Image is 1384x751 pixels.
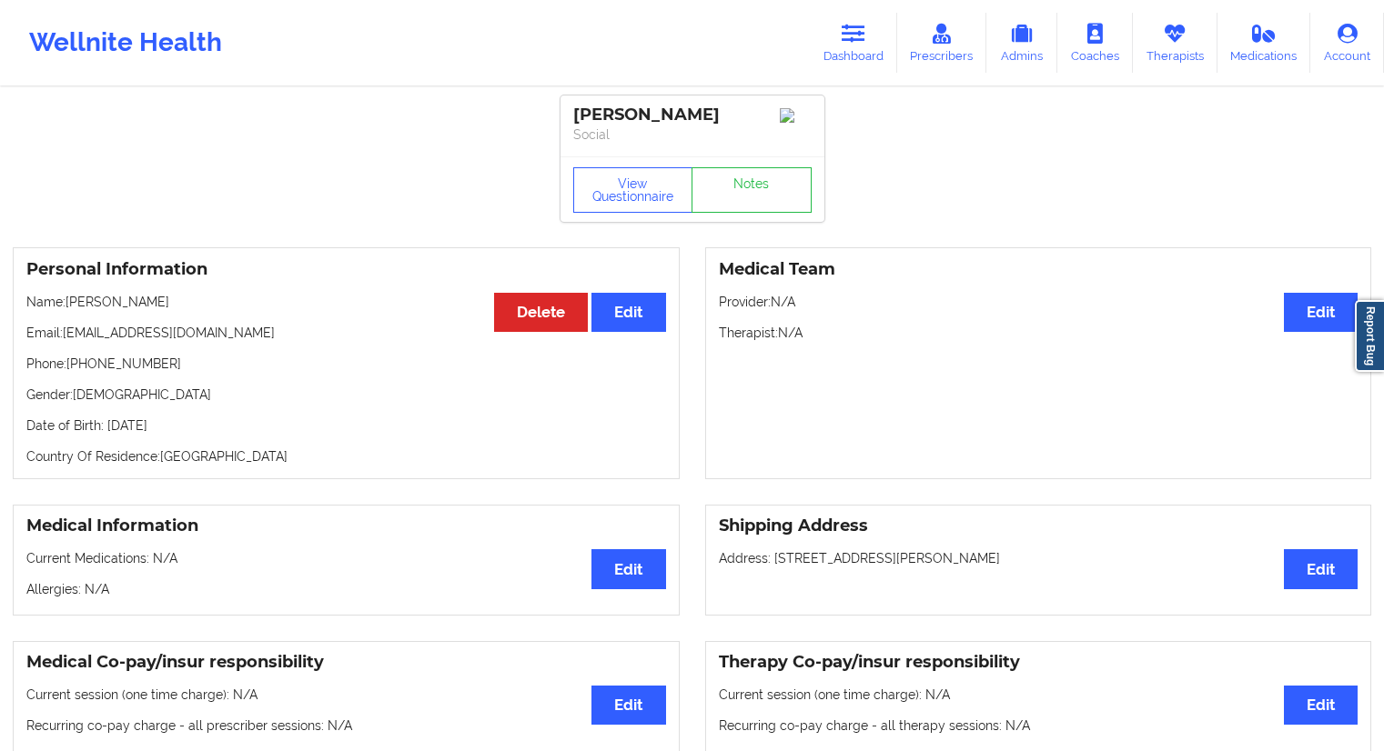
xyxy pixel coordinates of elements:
[26,416,666,435] p: Date of Birth: [DATE]
[1057,13,1133,73] a: Coaches
[26,716,666,735] p: Recurring co-pay charge - all prescriber sessions : N/A
[26,259,666,280] h3: Personal Information
[719,652,1359,673] h3: Therapy Co-pay/insur responsibility
[719,516,1359,536] h3: Shipping Address
[1310,13,1384,73] a: Account
[26,652,666,673] h3: Medical Co-pay/insur responsibility
[986,13,1057,73] a: Admins
[1133,13,1217,73] a: Therapists
[573,105,812,125] div: [PERSON_NAME]
[573,167,693,213] button: View Questionnaire
[26,686,666,704] p: Current session (one time charge): N/A
[719,716,1359,735] p: Recurring co-pay charge - all therapy sessions : N/A
[719,686,1359,704] p: Current session (one time charge): N/A
[26,447,666,466] p: Country Of Residence: [GEOGRAPHIC_DATA]
[591,293,665,332] button: Edit
[1284,549,1358,588] button: Edit
[719,549,1359,567] p: Address: [STREET_ADDRESS][PERSON_NAME]
[1284,293,1358,332] button: Edit
[780,108,812,123] img: Image%2Fplaceholer-image.png
[692,167,812,213] a: Notes
[897,13,987,73] a: Prescribers
[26,355,666,373] p: Phone: [PHONE_NUMBER]
[26,293,666,311] p: Name: [PERSON_NAME]
[1217,13,1311,73] a: Medications
[591,686,665,725] button: Edit
[26,580,666,598] p: Allergies: N/A
[573,125,812,144] p: Social
[26,516,666,536] h3: Medical Information
[810,13,897,73] a: Dashboard
[26,549,666,567] p: Current Medications: N/A
[1284,686,1358,725] button: Edit
[591,549,665,588] button: Edit
[1355,300,1384,372] a: Report Bug
[719,259,1359,280] h3: Medical Team
[26,324,666,342] p: Email: [EMAIL_ADDRESS][DOMAIN_NAME]
[719,324,1359,342] p: Therapist: N/A
[494,293,588,332] button: Delete
[26,386,666,404] p: Gender: [DEMOGRAPHIC_DATA]
[719,293,1359,311] p: Provider: N/A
